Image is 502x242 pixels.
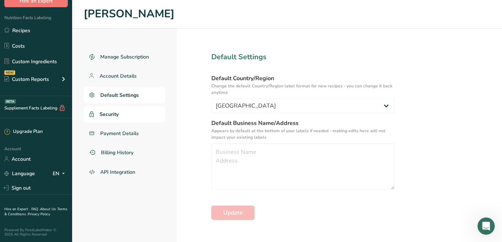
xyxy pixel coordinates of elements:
[31,207,40,212] a: FAQ .
[53,169,68,178] div: EN
[84,144,165,161] a: Billing History
[101,149,133,156] span: Billing History
[100,53,149,61] span: Manage Subscription
[84,125,165,142] a: Payment Details
[100,91,139,99] span: Default Settings
[4,228,68,237] div: Powered By FoodLabelMaker © 2025 All Rights Reserved
[5,99,16,104] div: BETA
[84,68,165,84] a: Account Details
[100,168,135,176] span: API Integration
[4,167,35,180] a: Language
[4,128,43,135] div: Upgrade Plan
[211,83,395,96] div: Change the default Country/Region label format for new recipes - you can change it back anytime
[84,106,165,122] a: Security
[4,207,67,217] a: Terms & Conditions .
[4,207,30,212] a: Hire an Expert .
[40,207,57,212] a: About Us .
[100,72,137,80] span: Account Details
[211,119,395,128] div: Default Business Name/Address
[211,74,395,83] div: Default Country/Region
[28,212,50,217] a: Privacy Policy
[84,164,165,181] a: API Integration
[84,6,490,22] h1: [PERSON_NAME]
[4,75,49,83] div: Custom Reports
[211,206,255,220] button: Update
[100,130,139,137] span: Payment Details
[100,111,119,118] span: Security
[223,208,243,217] span: Update
[211,52,395,62] div: Default Settings
[477,217,495,235] iframe: Intercom live chat
[84,49,165,65] a: Manage Subscription
[4,70,15,75] div: NEW
[84,87,165,103] a: Default Settings
[211,128,395,141] div: Appears by default at the bottom of your labels if needed - making edits here will not impact you...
